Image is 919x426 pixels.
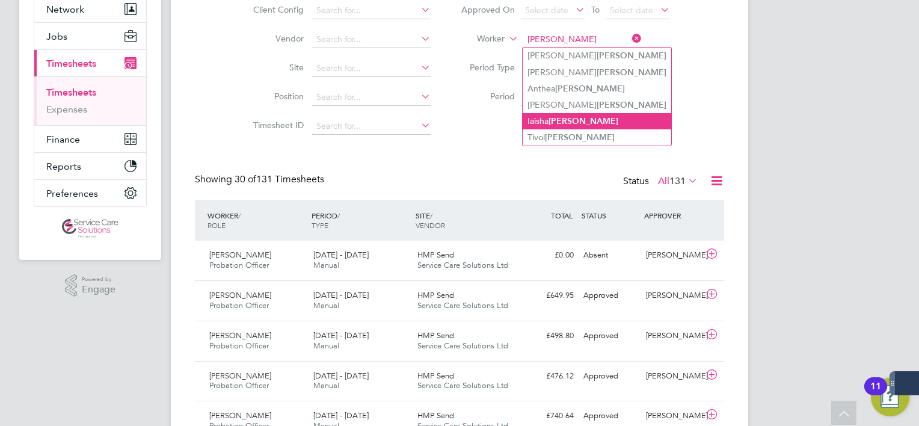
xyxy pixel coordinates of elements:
span: Service Care Solutions Ltd [417,341,508,351]
span: Timesheets [46,58,96,69]
span: Service Care Solutions Ltd [417,300,508,310]
div: Timesheets [34,76,146,125]
span: [PERSON_NAME] [209,330,271,341]
li: Anthea [523,81,671,97]
span: Network [46,4,84,15]
a: Timesheets [46,87,96,98]
span: Probation Officer [209,380,269,390]
button: Jobs [34,23,146,49]
div: Showing [195,173,327,186]
input: Search for... [312,31,431,48]
div: £476.12 [516,366,579,386]
span: HMP Send [417,330,454,341]
label: Worker [450,33,505,45]
span: [PERSON_NAME] [209,290,271,300]
input: Search for... [523,31,642,48]
button: Finance [34,126,146,152]
label: Approved On [461,4,515,15]
span: TOTAL [551,211,573,220]
a: Expenses [46,103,87,115]
input: Search for... [312,60,431,77]
span: Engage [82,285,115,295]
li: Tivol [523,129,671,146]
li: [PERSON_NAME] [523,97,671,113]
span: VENDOR [416,220,445,230]
div: £649.95 [516,286,579,306]
span: Select date [610,5,653,16]
div: APPROVER [641,205,704,226]
span: Manual [313,300,339,310]
label: Position [250,91,304,102]
span: Powered by [82,274,115,285]
a: Go to home page [34,219,147,238]
span: Select date [525,5,568,16]
span: HMP Send [417,371,454,381]
span: / [430,211,432,220]
span: / [238,211,241,220]
input: Search for... [312,118,431,135]
span: Preferences [46,188,98,199]
span: Probation Officer [209,300,269,310]
span: [DATE] - [DATE] [313,250,369,260]
span: Finance [46,134,80,145]
span: 30 of [235,173,256,185]
label: Vendor [250,33,304,44]
li: [PERSON_NAME] [523,64,671,81]
label: Period Type [461,62,515,73]
div: [PERSON_NAME] [641,366,704,386]
div: [PERSON_NAME] [641,245,704,265]
span: [PERSON_NAME] [209,410,271,421]
span: [PERSON_NAME] [209,250,271,260]
label: Client Config [250,4,304,15]
span: Reports [46,161,81,172]
label: Timesheet ID [250,120,304,131]
div: 11 [870,386,881,402]
div: Approved [579,406,641,426]
span: Service Care Solutions Ltd [417,380,508,390]
span: Jobs [46,31,67,42]
div: Absent [579,245,641,265]
div: £740.64 [516,406,579,426]
li: Iaisha [523,113,671,129]
label: Site [250,62,304,73]
span: To [588,2,603,17]
b: [PERSON_NAME] [597,100,666,110]
span: [DATE] - [DATE] [313,371,369,381]
div: [PERSON_NAME] [641,406,704,426]
li: [PERSON_NAME] [523,48,671,64]
button: Preferences [34,180,146,206]
b: [PERSON_NAME] [549,116,618,126]
input: Search for... [312,2,431,19]
a: Powered byEngage [65,274,116,297]
button: Timesheets [34,50,146,76]
span: 131 Timesheets [235,173,324,185]
button: Open Resource Center, 11 new notifications [871,378,909,416]
label: Period [461,91,515,102]
div: [PERSON_NAME] [641,326,704,346]
span: ROLE [207,220,226,230]
span: Manual [313,380,339,390]
div: Approved [579,286,641,306]
div: PERIOD [309,205,413,236]
b: [PERSON_NAME] [597,67,666,78]
span: Manual [313,341,339,351]
div: WORKER [204,205,309,236]
span: Probation Officer [209,260,269,270]
b: [PERSON_NAME] [545,132,615,143]
span: [DATE] - [DATE] [313,290,369,300]
span: [PERSON_NAME] [209,371,271,381]
div: SITE [413,205,517,236]
span: [DATE] - [DATE] [313,330,369,341]
b: [PERSON_NAME] [597,51,666,61]
span: HMP Send [417,410,454,421]
div: Approved [579,366,641,386]
span: HMP Send [417,250,454,260]
input: Search for... [312,89,431,106]
img: servicecare-logo-retina.png [62,219,118,238]
span: TYPE [312,220,328,230]
div: [PERSON_NAME] [641,286,704,306]
div: £498.80 [516,326,579,346]
span: Service Care Solutions Ltd [417,260,508,270]
div: STATUS [579,205,641,226]
span: HMP Send [417,290,454,300]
